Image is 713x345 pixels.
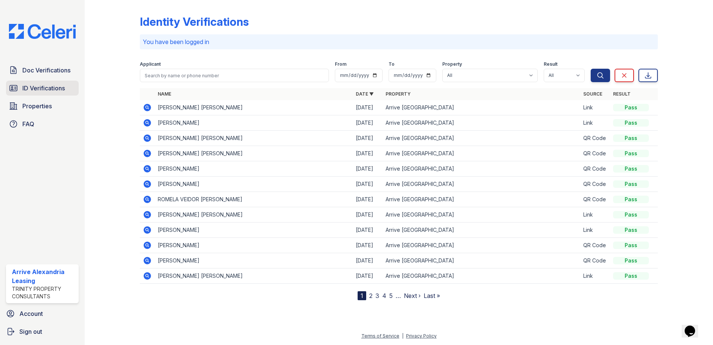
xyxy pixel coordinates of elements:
td: Arrive [GEOGRAPHIC_DATA] [383,177,581,192]
a: Privacy Policy [406,333,437,339]
div: Pass [613,165,649,172]
td: [DATE] [353,223,383,238]
td: Link [580,100,610,115]
td: [PERSON_NAME] [PERSON_NAME] [155,131,353,146]
p: You have been logged in [143,37,655,46]
td: Arrive [GEOGRAPHIC_DATA] [383,146,581,161]
span: ID Verifications [22,84,65,93]
td: Arrive [GEOGRAPHIC_DATA] [383,131,581,146]
td: Arrive [GEOGRAPHIC_DATA] [383,100,581,115]
a: Doc Verifications [6,63,79,78]
td: Arrive [GEOGRAPHIC_DATA] [383,253,581,268]
div: Pass [613,196,649,203]
a: Last » [424,292,440,299]
div: 1 [358,291,366,300]
span: Properties [22,102,52,111]
td: QR Code [580,192,610,207]
div: Pass [613,257,649,264]
div: Pass [613,180,649,188]
span: FAQ [22,119,34,128]
a: 2 [369,292,373,299]
a: Source [583,91,602,97]
td: Arrive [GEOGRAPHIC_DATA] [383,223,581,238]
div: Trinity Property Consultants [12,285,76,300]
td: [PERSON_NAME] [155,253,353,268]
td: Arrive [GEOGRAPHIC_DATA] [383,238,581,253]
td: Arrive [GEOGRAPHIC_DATA] [383,192,581,207]
td: [DATE] [353,268,383,284]
a: Terms of Service [361,333,399,339]
a: 3 [376,292,379,299]
div: Pass [613,119,649,127]
div: Pass [613,134,649,142]
td: [DATE] [353,146,383,161]
a: Sign out [3,324,82,339]
td: QR Code [580,177,610,192]
a: Account [3,306,82,321]
td: Link [580,115,610,131]
label: To [389,61,395,67]
td: QR Code [580,161,610,177]
td: Link [580,268,610,284]
span: Account [19,309,43,318]
td: [DATE] [353,100,383,115]
td: Arrive [GEOGRAPHIC_DATA] [383,268,581,284]
td: [DATE] [353,253,383,268]
input: Search by name or phone number [140,69,329,82]
td: Arrive [GEOGRAPHIC_DATA] [383,161,581,177]
td: [DATE] [353,238,383,253]
a: Name [158,91,171,97]
div: Pass [613,226,649,234]
td: [PERSON_NAME] [155,238,353,253]
label: Property [442,61,462,67]
label: Result [544,61,557,67]
label: Applicant [140,61,161,67]
td: Link [580,207,610,223]
a: ID Verifications [6,81,79,96]
a: FAQ [6,116,79,131]
span: … [396,291,401,300]
label: From [335,61,346,67]
a: Result [613,91,631,97]
a: Next › [404,292,421,299]
td: QR Code [580,146,610,161]
div: Pass [613,211,649,218]
div: Identity Verifications [140,15,249,28]
td: [PERSON_NAME] [PERSON_NAME] [155,146,353,161]
td: [PERSON_NAME] [155,223,353,238]
td: [DATE] [353,207,383,223]
td: [DATE] [353,192,383,207]
td: Link [580,223,610,238]
td: Arrive [GEOGRAPHIC_DATA] [383,115,581,131]
iframe: chat widget [682,315,706,338]
a: Property [386,91,411,97]
div: Pass [613,272,649,280]
span: Sign out [19,327,42,336]
td: [DATE] [353,161,383,177]
div: | [402,333,403,339]
td: [DATE] [353,131,383,146]
td: Arrive [GEOGRAPHIC_DATA] [383,207,581,223]
a: 5 [389,292,393,299]
td: [PERSON_NAME] [155,115,353,131]
td: QR Code [580,131,610,146]
div: Pass [613,150,649,157]
td: QR Code [580,253,610,268]
a: 4 [382,292,386,299]
td: QR Code [580,238,610,253]
img: CE_Logo_Blue-a8612792a0a2168367f1c8372b55b34899dd931a85d93a1a3d3e32e68fde9ad4.png [3,24,82,39]
td: [DATE] [353,177,383,192]
a: Date ▼ [356,91,374,97]
span: Doc Verifications [22,66,70,75]
td: [DATE] [353,115,383,131]
td: [PERSON_NAME] [155,177,353,192]
div: Arrive Alexandria Leasing [12,267,76,285]
div: Pass [613,104,649,111]
td: [PERSON_NAME] [PERSON_NAME] [155,207,353,223]
td: [PERSON_NAME] [PERSON_NAME] [155,268,353,284]
td: [PERSON_NAME] [155,161,353,177]
td: ROMELA VEIDOR [PERSON_NAME] [155,192,353,207]
td: [PERSON_NAME] [PERSON_NAME] [155,100,353,115]
a: Properties [6,99,79,114]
